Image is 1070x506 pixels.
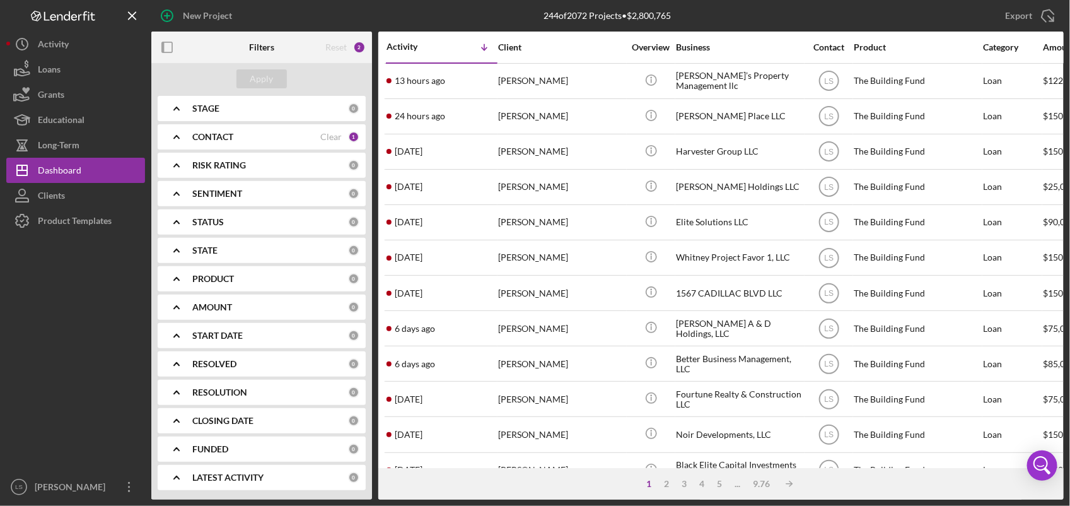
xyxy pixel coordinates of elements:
[348,131,359,143] div: 1
[395,324,435,334] time: 2025-08-14 22:53
[854,206,980,239] div: The Building Fund
[676,276,802,310] div: 1567 CADILLAC BLVD LLC
[348,358,359,370] div: 0
[395,76,445,86] time: 2025-08-20 05:16
[983,276,1042,310] div: Loan
[676,382,802,416] div: Fourtune Realty & Construction LLC
[6,183,145,208] button: Clients
[348,188,359,199] div: 0
[395,111,445,121] time: 2025-08-19 17:52
[348,216,359,228] div: 0
[192,274,234,284] b: PRODUCT
[824,218,834,227] text: LS
[353,41,366,54] div: 2
[983,64,1042,98] div: Loan
[854,170,980,204] div: The Building Fund
[854,100,980,133] div: The Building Fund
[192,103,219,114] b: STAGE
[854,347,980,380] div: The Building Fund
[805,42,852,52] div: Contact
[192,473,264,483] b: LATEST ACTIVITY
[824,395,834,404] text: LS
[983,206,1042,239] div: Loan
[824,324,834,333] text: LS
[676,347,802,380] div: Better Business Management, LLC
[6,132,145,158] button: Long-Term
[676,206,802,239] div: Elite Solutions LLC
[854,241,980,274] div: The Building Fund
[348,387,359,398] div: 0
[983,418,1042,451] div: Loan
[395,430,422,440] time: 2025-08-12 16:32
[348,330,359,341] div: 0
[151,3,245,28] button: New Project
[348,273,359,285] div: 0
[348,245,359,256] div: 0
[348,302,359,313] div: 0
[824,431,834,440] text: LS
[192,217,224,227] b: STATUS
[854,312,980,345] div: The Building Fund
[676,135,802,168] div: Harvester Group LLC
[395,146,422,156] time: 2025-08-19 17:03
[6,158,145,183] button: Dashboard
[983,135,1042,168] div: Loan
[676,100,802,133] div: [PERSON_NAME] Place LLC
[38,158,81,186] div: Dashboard
[983,454,1042,487] div: Loan
[983,347,1042,380] div: Loan
[676,454,802,487] div: Black Elite Capital Investments LLC
[192,132,233,142] b: CONTACT
[38,32,69,60] div: Activity
[6,474,145,500] button: LS[PERSON_NAME]
[348,472,359,483] div: 0
[192,245,218,256] b: STATE
[192,416,253,426] b: CLOSING DATE
[498,454,624,487] div: [PERSON_NAME]
[192,387,247,397] b: RESOLUTION
[498,64,624,98] div: [PERSON_NAME]
[6,82,145,107] button: Grants
[192,160,246,170] b: RISK RATING
[15,484,23,491] text: LS
[498,42,624,52] div: Client
[348,415,359,427] div: 0
[498,100,624,133] div: [PERSON_NAME]
[983,312,1042,345] div: Loan
[854,276,980,310] div: The Building Fund
[694,479,711,489] div: 4
[32,474,113,503] div: [PERSON_NAME]
[395,465,422,475] time: 2025-08-11 11:02
[824,360,834,368] text: LS
[992,3,1064,28] button: Export
[498,347,624,380] div: [PERSON_NAME]
[6,32,145,57] button: Activity
[983,42,1042,52] div: Category
[824,148,834,156] text: LS
[192,331,243,341] b: START DATE
[249,42,274,52] b: Filters
[38,82,64,110] div: Grants
[824,183,834,192] text: LS
[676,42,802,52] div: Business
[658,479,676,489] div: 2
[676,418,802,451] div: Noir Developments, LLC
[387,42,442,52] div: Activity
[320,132,342,142] div: Clear
[1027,450,1057,481] div: Open Intercom Messenger
[498,276,624,310] div: [PERSON_NAME]
[6,57,145,82] button: Loans
[6,208,145,233] button: Product Templates
[498,206,624,239] div: [PERSON_NAME]
[395,359,435,369] time: 2025-08-14 11:59
[544,11,671,21] div: 244 of 2072 Projects • $2,800,765
[729,479,747,489] div: ...
[676,64,802,98] div: [PERSON_NAME]’s Property Management llc
[498,418,624,451] div: [PERSON_NAME]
